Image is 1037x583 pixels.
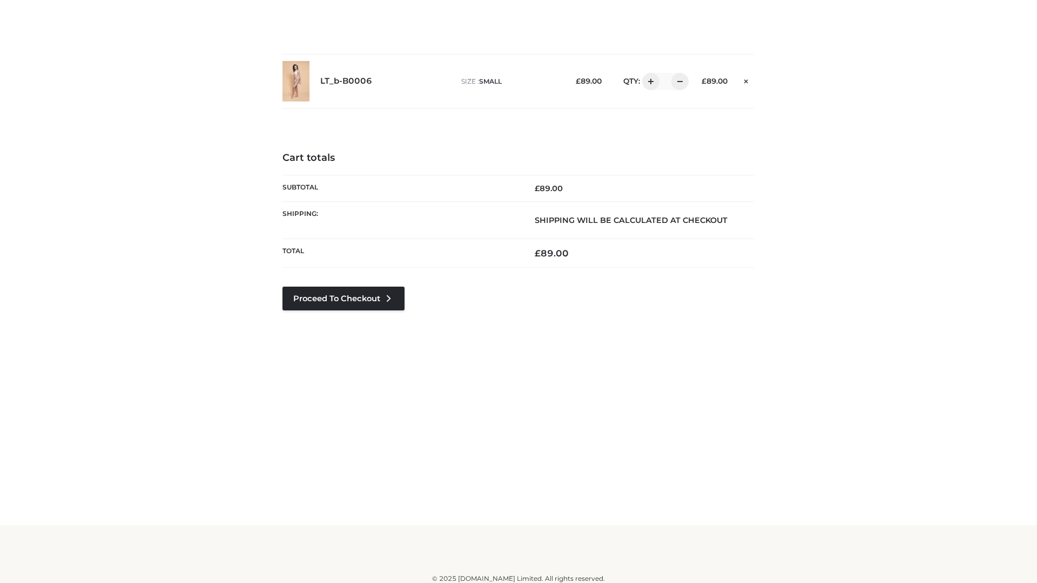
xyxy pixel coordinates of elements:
[282,201,518,239] th: Shipping:
[282,175,518,201] th: Subtotal
[738,73,755,87] a: Remove this item
[702,77,706,85] span: £
[576,77,602,85] bdi: 89.00
[612,73,685,90] div: QTY:
[535,248,569,259] bdi: 89.00
[535,184,540,193] span: £
[320,76,372,86] a: LT_b-B0006
[282,239,518,268] th: Total
[282,61,309,101] img: LT_b-B0006 - SMALL
[461,77,559,86] p: size :
[282,152,755,164] h4: Cart totals
[535,184,563,193] bdi: 89.00
[535,215,728,225] strong: Shipping will be calculated at checkout
[282,287,405,310] a: Proceed to Checkout
[535,248,541,259] span: £
[479,77,502,85] span: SMALL
[576,77,581,85] span: £
[702,77,728,85] bdi: 89.00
